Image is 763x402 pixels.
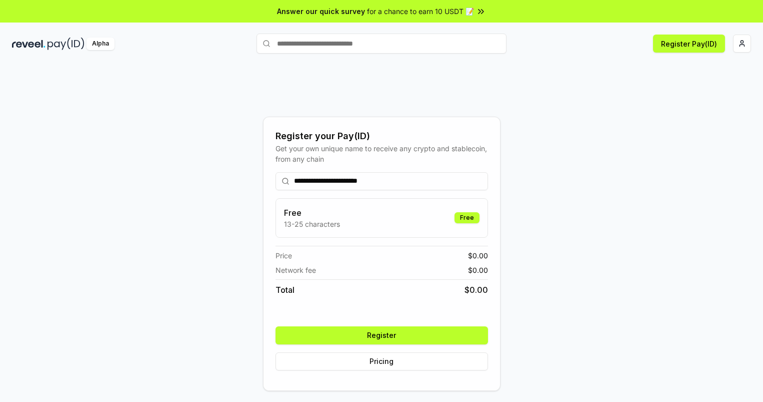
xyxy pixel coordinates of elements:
[275,265,316,275] span: Network fee
[367,6,474,17] span: for a chance to earn 10 USDT 📝
[47,38,84,50] img: pay_id
[275,250,292,261] span: Price
[277,6,365,17] span: Answer our quick survey
[284,207,340,219] h3: Free
[464,284,488,296] span: $ 0.00
[468,250,488,261] span: $ 0.00
[275,129,488,143] div: Register your Pay(ID)
[275,352,488,370] button: Pricing
[275,326,488,344] button: Register
[284,219,340,229] p: 13-25 characters
[275,143,488,164] div: Get your own unique name to receive any crypto and stablecoin, from any chain
[653,35,725,53] button: Register Pay(ID)
[86,38,114,50] div: Alpha
[468,265,488,275] span: $ 0.00
[12,38,45,50] img: reveel_dark
[275,284,294,296] span: Total
[454,212,479,223] div: Free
